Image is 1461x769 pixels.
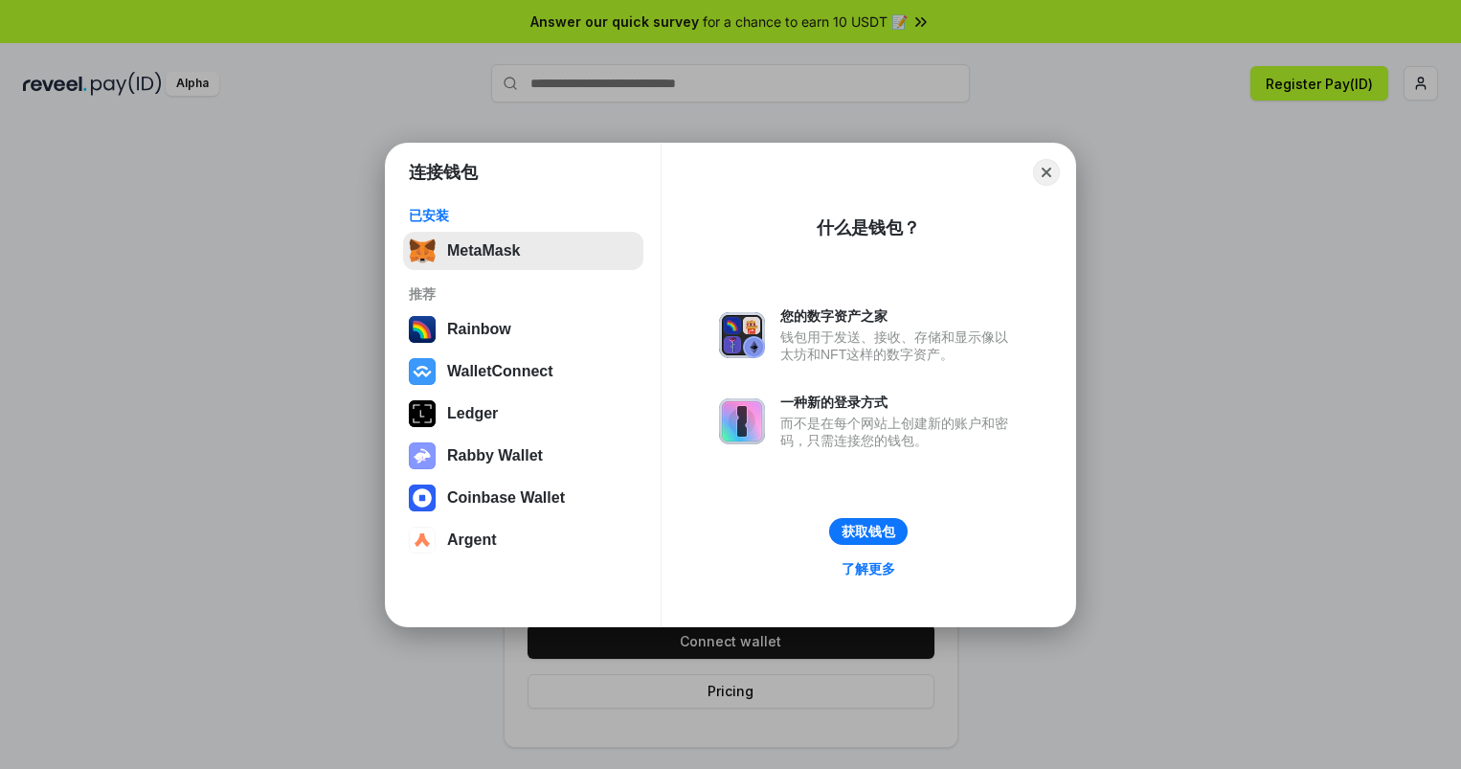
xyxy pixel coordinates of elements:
div: Ledger [447,405,498,422]
a: 了解更多 [830,556,907,581]
button: Rainbow [403,310,643,349]
div: 推荐 [409,285,638,303]
img: svg+xml,%3Csvg%20xmlns%3D%22http%3A%2F%2Fwww.w3.org%2F2000%2Fsvg%22%20fill%3D%22none%22%20viewBox... [719,398,765,444]
button: Argent [403,521,643,559]
img: svg+xml,%3Csvg%20fill%3D%22none%22%20height%3D%2233%22%20viewBox%3D%220%200%2035%2033%22%20width%... [409,237,436,264]
button: Rabby Wallet [403,437,643,475]
div: Argent [447,532,497,549]
div: MetaMask [447,242,520,260]
button: MetaMask [403,232,643,270]
img: svg+xml,%3Csvg%20width%3D%2228%22%20height%3D%2228%22%20viewBox%3D%220%200%2028%2028%22%20fill%3D... [409,358,436,385]
h1: 连接钱包 [409,161,478,184]
div: WalletConnect [447,363,553,380]
button: 获取钱包 [829,518,908,545]
img: svg+xml,%3Csvg%20xmlns%3D%22http%3A%2F%2Fwww.w3.org%2F2000%2Fsvg%22%20width%3D%2228%22%20height%3... [409,400,436,427]
button: Ledger [403,395,643,433]
div: 获取钱包 [842,523,895,540]
img: svg+xml,%3Csvg%20width%3D%2228%22%20height%3D%2228%22%20viewBox%3D%220%200%2028%2028%22%20fill%3D... [409,485,436,511]
div: 已安装 [409,207,638,224]
div: 了解更多 [842,560,895,577]
img: svg+xml,%3Csvg%20xmlns%3D%22http%3A%2F%2Fwww.w3.org%2F2000%2Fsvg%22%20fill%3D%22none%22%20viewBox... [409,442,436,469]
div: 钱包用于发送、接收、存储和显示像以太坊和NFT这样的数字资产。 [780,328,1018,363]
img: svg+xml,%3Csvg%20xmlns%3D%22http%3A%2F%2Fwww.w3.org%2F2000%2Fsvg%22%20fill%3D%22none%22%20viewBox... [719,312,765,358]
button: WalletConnect [403,352,643,391]
img: svg+xml,%3Csvg%20width%3D%22120%22%20height%3D%22120%22%20viewBox%3D%220%200%20120%20120%22%20fil... [409,316,436,343]
img: svg+xml,%3Csvg%20width%3D%2228%22%20height%3D%2228%22%20viewBox%3D%220%200%2028%2028%22%20fill%3D... [409,527,436,554]
div: 一种新的登录方式 [780,394,1018,411]
button: Close [1033,159,1060,186]
div: 什么是钱包？ [817,216,920,239]
div: Rabby Wallet [447,447,543,464]
button: Coinbase Wallet [403,479,643,517]
div: Coinbase Wallet [447,489,565,507]
div: 而不是在每个网站上创建新的账户和密码，只需连接您的钱包。 [780,415,1018,449]
div: Rainbow [447,321,511,338]
div: 您的数字资产之家 [780,307,1018,325]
